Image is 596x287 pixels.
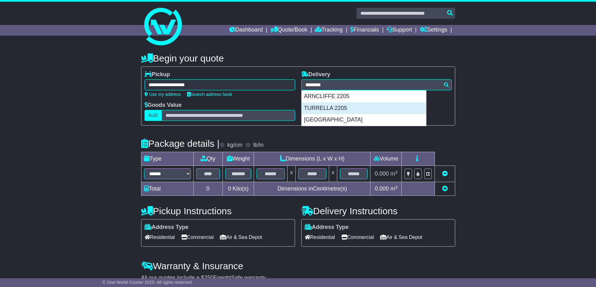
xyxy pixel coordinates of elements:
[329,166,337,182] td: x
[380,232,422,242] span: Air & Sea Depot
[390,171,398,177] span: m
[141,152,193,166] td: Type
[350,25,379,36] a: Financials
[187,92,232,97] a: Search address book
[141,182,193,196] td: Total
[301,79,452,90] typeahead: Please provide city
[229,25,263,36] a: Dashboard
[254,152,370,166] td: Dimensions (L x W x H)
[420,25,447,36] a: Settings
[390,186,398,192] span: m
[222,152,254,166] td: Weight
[193,182,222,196] td: 0
[193,152,222,166] td: Qty
[204,275,214,281] span: 250
[103,280,193,285] span: © One World Courier 2025. All rights reserved.
[302,91,426,102] div: ARNCLIFFE 2205
[141,138,220,149] h4: Package details |
[181,232,214,242] span: Commercial
[220,232,262,242] span: Air & Sea Depot
[145,71,170,78] label: Pickup
[145,232,175,242] span: Residential
[305,224,349,231] label: Address Type
[145,224,189,231] label: Address Type
[254,182,370,196] td: Dimensions in Centimetre(s)
[228,186,231,192] span: 0
[222,182,254,196] td: Kilo(s)
[375,171,389,177] span: 0.000
[395,185,398,190] sup: 3
[387,25,412,36] a: Support
[442,186,448,192] a: Add new item
[315,25,343,36] a: Tracking
[141,206,295,216] h4: Pickup Instructions
[301,206,455,216] h4: Delivery Instructions
[395,170,398,175] sup: 3
[270,25,307,36] a: Quote/Book
[141,275,455,281] div: All our quotes include a $ FreightSafe warranty.
[145,102,182,109] label: Goods Value
[301,71,330,78] label: Delivery
[341,232,374,242] span: Commercial
[375,186,389,192] span: 0.000
[141,261,455,271] h4: Warranty & Insurance
[305,232,335,242] span: Residential
[442,171,448,177] a: Remove this item
[302,102,426,114] div: TURRELLA 2205
[227,142,242,149] label: kg/cm
[253,142,263,149] label: lb/in
[141,53,455,63] h4: Begin your quote
[145,110,162,121] label: AUD
[288,166,296,182] td: x
[302,114,426,126] div: [GEOGRAPHIC_DATA]
[145,92,181,97] a: Use my address
[370,152,402,166] td: Volume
